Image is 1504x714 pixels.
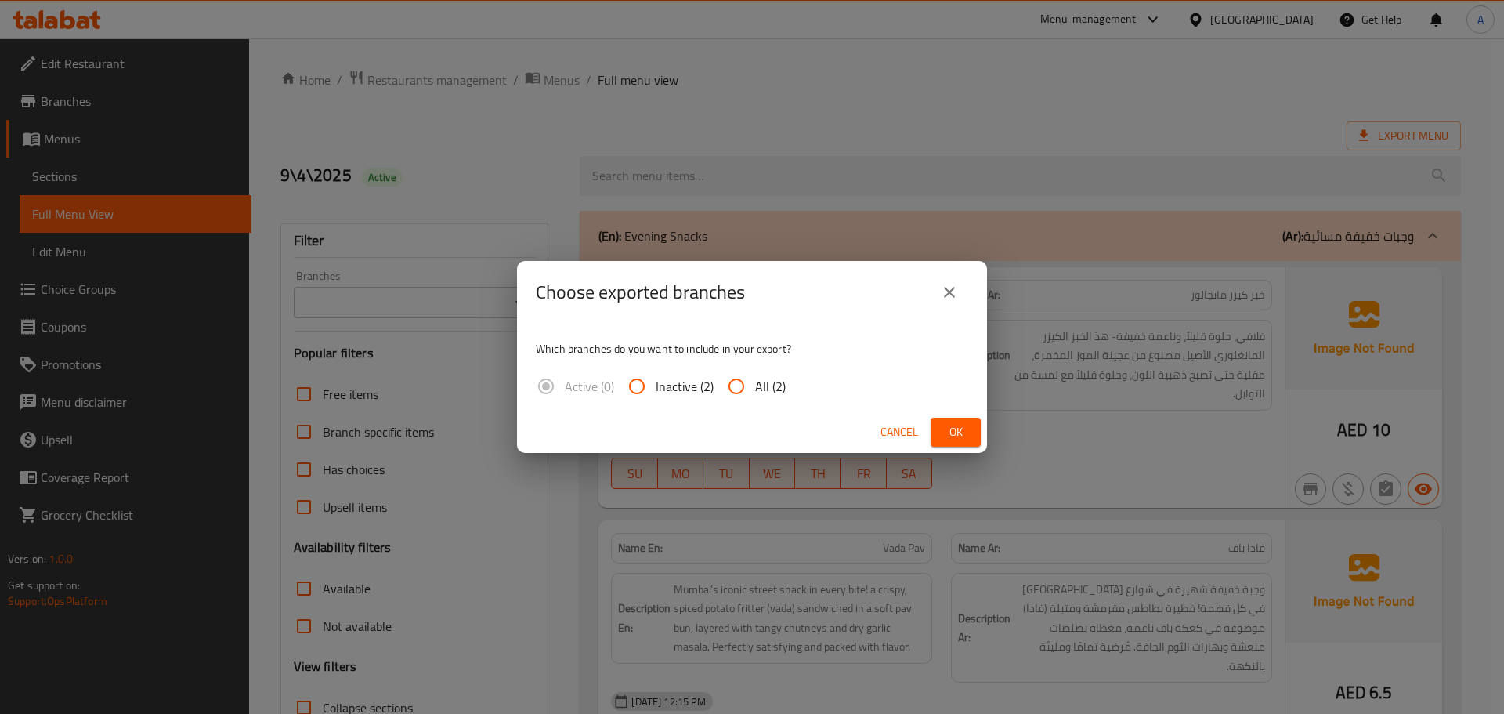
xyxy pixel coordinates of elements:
h2: Choose exported branches [536,280,745,305]
span: All (2) [755,377,786,396]
p: Which branches do you want to include in your export? [536,341,968,357]
button: Cancel [874,418,924,447]
span: Inactive (2) [656,377,714,396]
button: close [931,274,968,311]
span: Cancel [880,422,918,442]
button: Ok [931,418,981,447]
span: Ok [943,422,968,442]
span: Active (0) [565,377,614,396]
